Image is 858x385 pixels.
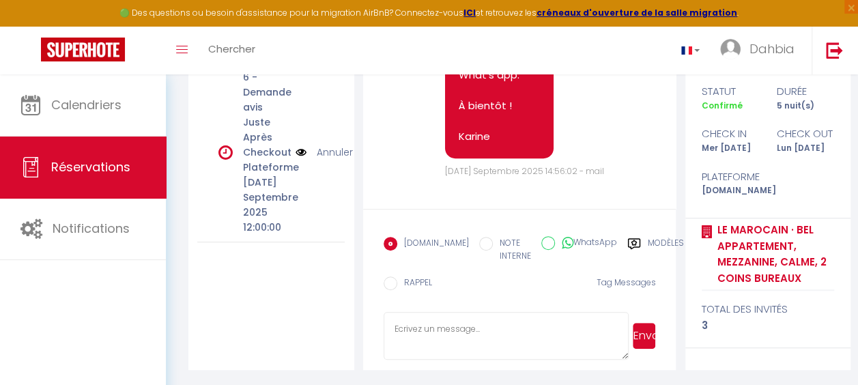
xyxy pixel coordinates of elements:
[826,42,843,59] img: logout
[702,317,834,334] div: 3
[53,220,130,237] span: Notifications
[768,126,843,142] div: check out
[198,27,266,74] a: Chercher
[537,7,737,18] a: créneaux d'ouverture de la salle migration
[243,249,287,339] p: 5 - Suggestions pre-checkout à 8h du matin
[296,145,306,160] img: NO IMAGE
[713,222,834,286] a: Le marocain · Bel appartement, mezzanine, calme, 2 coins bureaux
[463,7,476,18] a: ICI
[445,165,604,177] span: [DATE] Septembre 2025 14:56:02 - mail
[493,237,531,263] label: NOTE INTERNE
[397,276,432,291] label: RAPPEL
[648,237,684,265] label: Modèles
[596,276,655,288] span: Tag Messages
[768,100,843,113] div: 5 nuit(s)
[702,301,834,317] div: total des invités
[693,83,768,100] div: statut
[555,236,617,251] label: WhatsApp
[693,184,768,197] div: [DOMAIN_NAME]
[243,70,287,175] p: 6 - Demande avis Juste Après Checkout Plateforme
[702,100,743,111] span: Confirmé
[768,83,843,100] div: durée
[693,126,768,142] div: check in
[633,323,656,349] button: Envoyer
[693,169,768,185] div: Plateforme
[693,142,768,155] div: Mer [DATE]
[41,38,125,61] img: Super Booking
[208,42,255,56] span: Chercher
[317,145,353,160] a: Annuler
[11,5,52,46] button: Ouvrir le widget de chat LiveChat
[749,40,795,57] span: Dahbia
[768,142,843,155] div: Lun [DATE]
[710,27,812,74] a: ... Dahbia
[397,237,469,252] label: [DOMAIN_NAME]
[720,39,741,59] img: ...
[243,175,287,235] p: [DATE] Septembre 2025 12:00:00
[51,158,130,175] span: Réservations
[51,96,121,113] span: Calendriers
